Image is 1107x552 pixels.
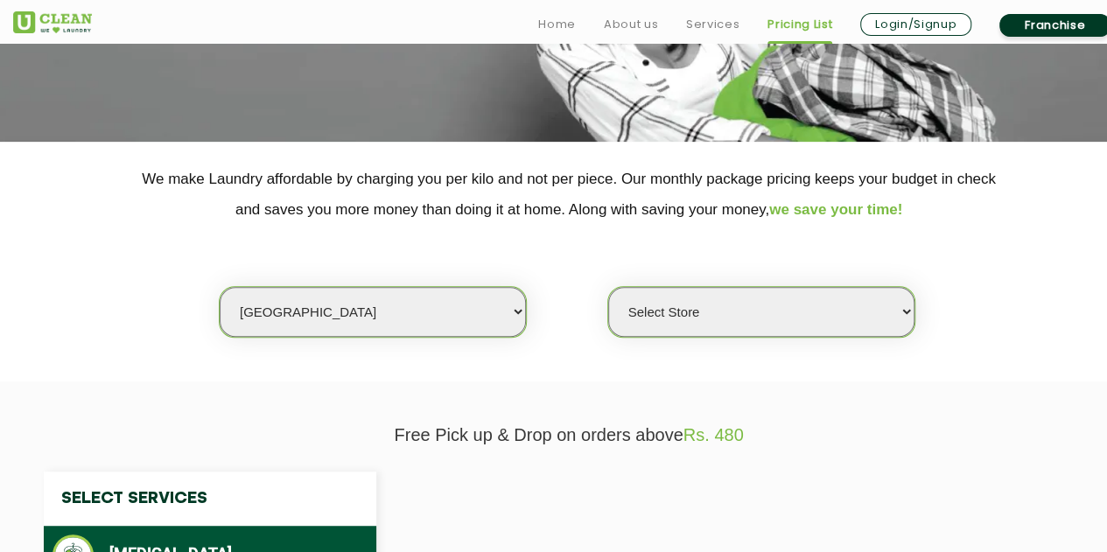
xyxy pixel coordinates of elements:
[769,201,902,218] span: we save your time!
[767,14,832,35] a: Pricing List
[44,472,376,526] h4: Select Services
[538,14,576,35] a: Home
[604,14,658,35] a: About us
[683,425,744,444] span: Rs. 480
[686,14,739,35] a: Services
[860,13,971,36] a: Login/Signup
[13,11,92,33] img: UClean Laundry and Dry Cleaning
